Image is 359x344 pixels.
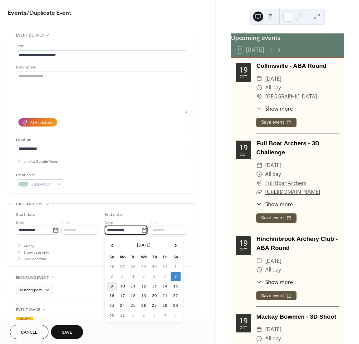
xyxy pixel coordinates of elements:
[256,161,262,170] div: ​
[265,74,281,83] span: [DATE]
[239,66,248,73] div: 19
[149,262,159,272] td: 30
[240,326,247,330] div: Oct
[51,325,83,339] button: Save
[149,292,159,301] td: 20
[18,287,42,294] span: Do not repeat
[8,7,27,19] a: Events
[265,257,281,266] span: [DATE]
[117,262,127,272] td: 27
[240,152,247,156] div: Oct
[107,282,117,291] td: 9
[150,220,159,226] span: Time
[265,161,281,170] span: [DATE]
[107,311,117,320] td: 30
[16,172,63,178] div: Event color
[139,272,149,281] td: 5
[117,292,127,301] td: 17
[256,140,319,156] a: Full Boar Archers - 3D Challenge
[62,329,72,336] span: Save
[23,243,34,249] span: All day
[256,278,293,286] button: ​Show more
[117,272,127,281] td: 3
[107,253,117,262] th: Su
[240,248,247,252] div: Oct
[256,83,262,92] div: ​
[256,179,262,188] div: ​
[128,253,138,262] th: Tu
[256,200,262,208] div: ​
[171,239,180,252] span: ›
[61,220,70,226] span: Time
[256,278,262,286] div: ​
[256,118,297,127] button: Save event
[23,249,49,256] span: Show date only
[117,282,127,291] td: 10
[239,317,248,324] div: 19
[139,292,149,301] td: 19
[265,334,281,343] span: All day
[256,200,293,208] button: ​Show more
[160,262,170,272] td: 31
[139,311,149,320] td: 2
[16,317,33,335] div: ;
[105,212,122,218] div: End date
[171,292,181,301] td: 22
[239,239,248,247] div: 19
[128,272,138,281] td: 4
[16,32,44,39] span: Event details
[256,257,262,266] div: ​
[149,272,159,281] td: 6
[256,312,339,322] div: Mackay Bowmen - 3D Shoot
[256,92,262,101] div: ​
[256,265,262,274] div: ​
[21,329,37,336] span: Cancel
[265,188,320,195] a: [URL][DOMAIN_NAME]
[256,325,262,334] div: ​
[149,301,159,310] td: 27
[30,120,53,126] div: AI Assistant
[107,239,117,252] span: ‹
[265,92,317,101] a: [GEOGRAPHIC_DATA]
[265,200,293,208] span: Show more
[256,74,262,83] div: ​
[256,105,293,112] button: ​Show more
[256,291,297,301] button: Save event
[27,7,72,19] span: / Duplicate Event
[239,144,248,151] div: 19
[117,301,127,310] td: 24
[231,33,344,42] div: Upcoming events
[265,105,293,112] span: Show more
[171,282,181,291] td: 15
[139,301,149,310] td: 26
[171,253,181,262] th: Sa
[128,311,138,320] td: 1
[128,262,138,272] td: 28
[171,272,181,281] td: 8
[160,311,170,320] td: 4
[16,201,44,207] span: Date and time
[160,272,170,281] td: 7
[16,137,186,143] div: Location
[149,282,159,291] td: 13
[105,220,113,226] span: Date
[149,311,159,320] td: 3
[117,253,127,262] th: Mo
[18,118,57,127] button: AI Assistant
[128,301,138,310] td: 25
[265,325,281,334] span: [DATE]
[10,325,48,339] button: Cancel
[139,262,149,272] td: 29
[256,213,297,223] button: Save event
[171,262,181,272] td: 1
[256,105,262,112] div: ​
[149,253,159,262] th: Th
[240,75,247,79] div: Oct
[256,334,262,343] div: ​
[16,64,186,71] div: Description
[256,187,262,197] div: ​
[16,274,49,281] span: Recurring event
[107,301,117,310] td: 23
[265,170,281,179] span: All day
[117,239,170,252] th: [DATE]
